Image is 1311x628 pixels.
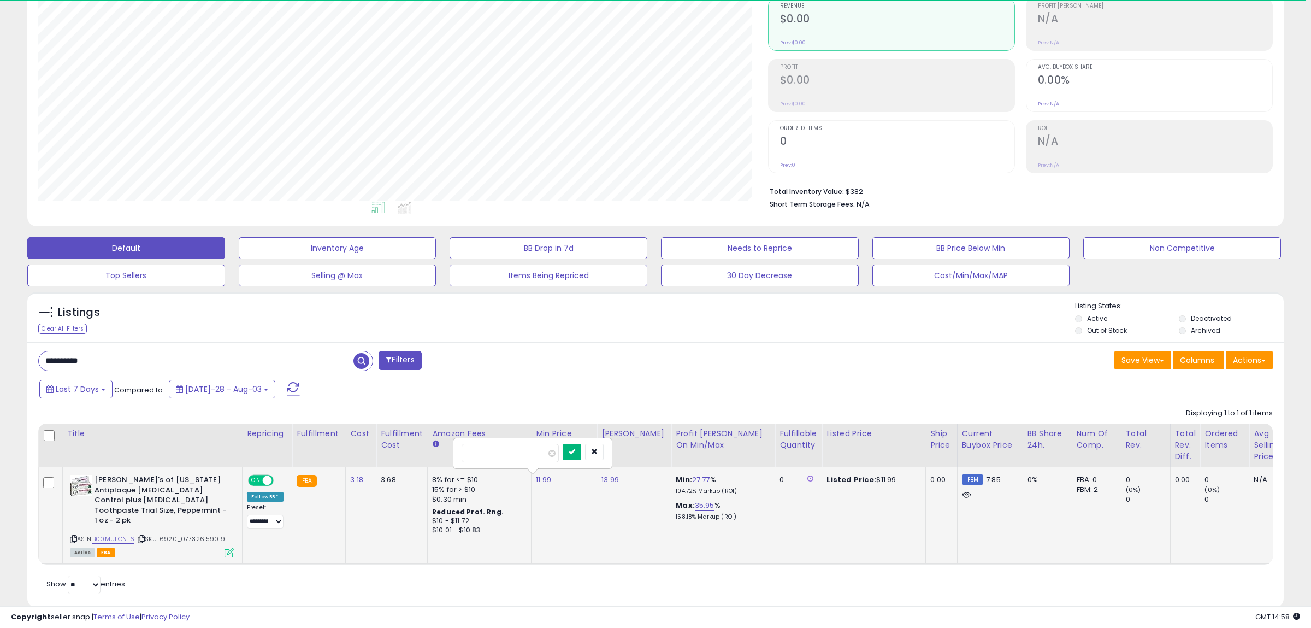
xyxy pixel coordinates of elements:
h5: Listings [58,305,100,320]
div: ASIN: [70,475,234,556]
h2: 0.00% [1038,74,1272,89]
div: Preset: [247,504,284,529]
span: Profit [PERSON_NAME] [1038,3,1272,9]
div: Avg Selling Price [1254,428,1294,462]
label: Active [1087,314,1107,323]
label: Deactivated [1191,314,1232,323]
span: ON [249,476,263,485]
span: 7.85 [986,474,1001,485]
button: Inventory Age [239,237,436,259]
button: Actions [1226,351,1273,369]
span: Last 7 Days [56,384,99,395]
h2: $0.00 [780,13,1014,27]
div: $0.30 min [432,495,523,504]
div: 0% [1027,475,1064,485]
div: Displaying 1 to 1 of 1 items [1186,408,1273,419]
div: 0 [1204,495,1249,504]
a: 3.18 [350,474,363,485]
div: FBA: 0 [1077,475,1113,485]
div: 0 [1126,475,1170,485]
button: Default [27,237,225,259]
p: 104.72% Markup (ROI) [676,488,766,495]
div: 3.68 [381,475,419,485]
b: Total Inventory Value: [770,187,844,196]
div: Ship Price [930,428,952,451]
a: 13.99 [601,474,619,485]
div: Total Rev. Diff. [1175,428,1196,462]
b: Reduced Prof. Rng. [432,507,504,517]
div: Profit [PERSON_NAME] on Min/Max [676,428,770,451]
button: Cost/Min/Max/MAP [872,265,1070,286]
div: Min Price [536,428,592,439]
div: Title [67,428,238,439]
p: Listing States: [1075,301,1284,312]
small: (0%) [1204,485,1220,494]
img: 51O0Dfy86jL._SL40_.jpg [70,475,92,496]
span: Compared to: [114,385,164,395]
button: Items Being Repriced [450,265,647,286]
p: 158.18% Markup (ROI) [676,513,766,521]
span: FBA [97,548,115,557]
button: Columns [1173,351,1224,369]
div: Ordered Items [1204,428,1244,451]
span: Profit [780,64,1014,71]
button: Last 7 Days [39,380,113,398]
small: Prev: N/A [1038,39,1059,46]
button: 30 Day Decrease [661,265,859,286]
div: Fulfillable Quantity [779,428,817,451]
span: [DATE]-28 - Aug-03 [185,384,262,395]
div: Follow BB * [247,492,284,502]
div: [PERSON_NAME] [601,428,666,439]
div: 0 [1204,475,1249,485]
a: 35.95 [695,500,714,511]
small: Prev: N/A [1038,101,1059,107]
div: 0 [779,475,813,485]
span: Show: entries [46,579,125,589]
span: 2025-08-11 14:58 GMT [1255,612,1300,622]
h2: 0 [780,135,1014,150]
div: % [676,501,766,521]
div: Cost [350,428,371,439]
div: 8% for <= $10 [432,475,523,485]
span: | SKU: 6920_077326159019 [136,535,225,543]
button: Save View [1114,351,1171,369]
button: Non Competitive [1083,237,1281,259]
span: Columns [1180,355,1214,366]
div: % [676,475,766,495]
label: Out of Stock [1087,326,1127,335]
b: Max: [676,500,695,510]
b: Min: [676,474,692,485]
span: ROI [1038,126,1272,132]
small: Prev: 0 [780,162,795,168]
label: Archived [1191,326,1220,335]
small: Prev: $0.00 [780,39,806,46]
b: [PERSON_NAME]'s of [US_STATE] Antiplaque [MEDICAL_DATA] Control plus [MEDICAL_DATA] Toothpaste Tr... [95,475,227,529]
b: Listed Price: [826,474,876,485]
span: N/A [857,199,870,209]
button: BB Price Below Min [872,237,1070,259]
span: All listings currently available for purchase on Amazon [70,548,95,557]
small: Prev: $0.00 [780,101,806,107]
small: Amazon Fees. [432,439,439,449]
div: BB Share 24h. [1027,428,1067,451]
div: 0.00 [1175,475,1192,485]
div: Repricing [247,428,287,439]
a: B00MUEGNT6 [92,535,134,544]
small: FBA [297,475,317,487]
button: [DATE]-28 - Aug-03 [169,380,275,398]
div: N/A [1254,475,1290,485]
div: 0 [1126,495,1170,504]
a: Terms of Use [93,612,140,622]
div: Listed Price [826,428,921,439]
div: Fulfillment Cost [381,428,423,451]
span: OFF [272,476,290,485]
h2: $0.00 [780,74,1014,89]
button: Selling @ Max [239,265,436,286]
div: seller snap | | [11,612,190,623]
small: Prev: N/A [1038,162,1059,168]
a: Privacy Policy [141,612,190,622]
th: The percentage added to the cost of goods (COGS) that forms the calculator for Min & Max prices. [671,424,775,467]
li: $382 [770,184,1265,197]
h2: N/A [1038,135,1272,150]
div: $10.01 - $10.83 [432,526,523,535]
